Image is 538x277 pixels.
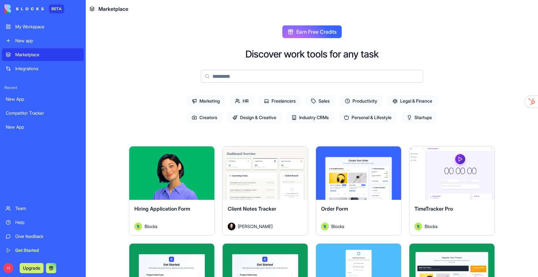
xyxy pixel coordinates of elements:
[2,48,84,61] a: Marketplace
[6,124,80,130] div: New App
[238,223,272,230] span: [PERSON_NAME]
[15,24,80,30] div: My Workspace
[2,93,84,105] a: New App
[20,265,44,271] a: Upgrade
[2,244,84,257] a: Get Started
[2,85,84,90] span: Recent
[414,223,422,230] img: Avatar
[145,223,158,230] span: Blocks
[2,216,84,229] a: Help
[4,4,64,13] a: BETA
[306,95,335,107] span: Sales
[282,25,342,38] button: Earn Free Credits
[15,219,80,226] div: Help
[187,112,222,123] span: Creators
[321,206,348,212] span: Order Form
[331,223,344,230] span: Blocks
[259,95,301,107] span: Freelancers
[15,233,80,240] div: Give feedback
[6,96,80,102] div: New App
[425,223,438,230] span: Blocks
[134,206,190,212] span: Hiring Application Form
[3,263,13,273] span: H
[227,112,281,123] span: Design & Creative
[414,206,453,212] span: TimeTracker Pro
[230,95,254,107] span: HR
[15,65,80,72] div: Integrations
[2,121,84,133] a: New App
[134,223,142,230] img: Avatar
[129,146,215,236] a: Hiring Application FormAvatarBlocks
[15,37,80,44] div: New app
[321,223,329,230] img: Avatar
[15,205,80,212] div: Team
[2,107,84,119] a: Competitor Tracker
[2,202,84,215] a: Team
[15,247,80,253] div: Get Started
[49,4,64,13] div: BETA
[2,230,84,243] a: Give feedback
[6,110,80,116] div: Competitor Tracker
[286,112,334,123] span: Industry CRMs
[228,206,276,212] span: Client Notes Tracker
[98,5,128,13] span: Marketplace
[2,20,84,33] a: My Workspace
[402,112,437,123] span: Startups
[2,62,84,75] a: Integrations
[387,95,437,107] span: Legal & Finance
[222,146,308,236] a: Client Notes TrackerAvatar[PERSON_NAME]
[15,51,80,58] div: Marketplace
[2,34,84,47] a: New app
[4,4,44,13] img: logo
[245,48,379,60] h2: Discover work tools for any task
[409,146,495,236] a: TimeTracker ProAvatarBlocks
[296,28,337,36] span: Earn Free Credits
[20,263,44,273] button: Upgrade
[228,223,235,230] img: Avatar
[187,95,225,107] span: Marketing
[339,112,397,123] span: Personal & Lifestyle
[316,146,401,236] a: Order FormAvatarBlocks
[340,95,382,107] span: Productivity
